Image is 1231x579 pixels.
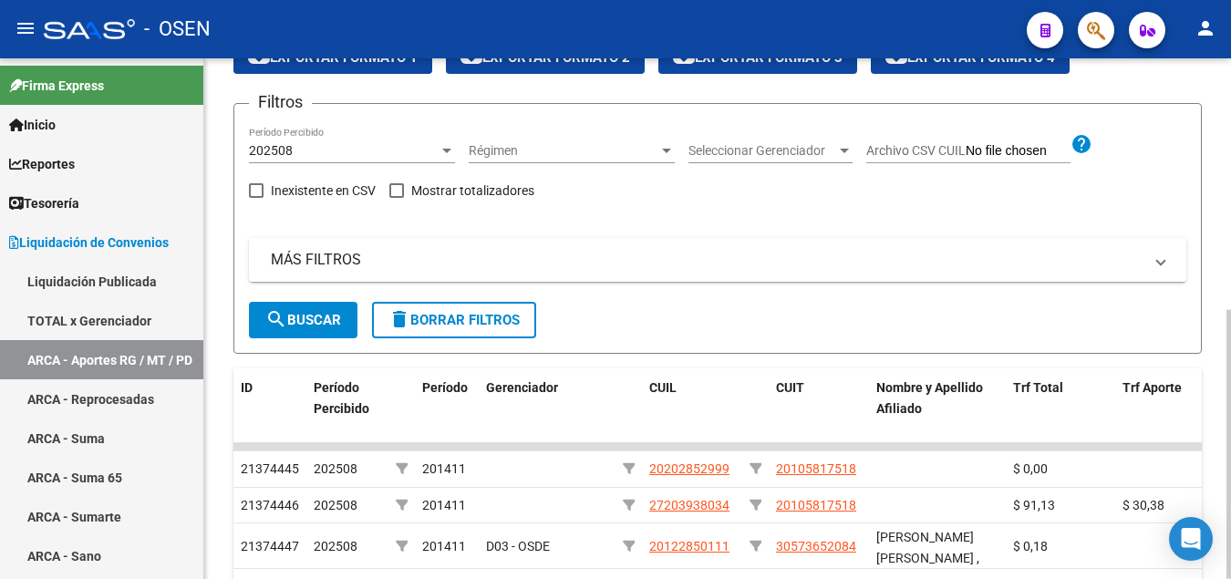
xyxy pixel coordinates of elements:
[9,76,104,96] span: Firma Express
[1013,461,1048,476] span: $ 0,00
[249,238,1186,282] mat-expansion-panel-header: MÁS FILTROS
[271,180,376,202] span: Inexistente en CSV
[876,380,983,416] span: Nombre y Apellido Afiliado
[15,17,36,39] mat-icon: menu
[249,302,357,338] button: Buscar
[248,49,418,66] span: Exportar Formato 1
[649,380,677,395] span: CUIL
[144,9,211,49] span: - OSEN
[649,539,729,553] span: 20122850111
[866,143,966,158] span: Archivo CSV CUIL
[9,115,56,135] span: Inicio
[265,312,341,328] span: Buscar
[1115,368,1225,449] datatable-header-cell: Trf Aporte
[415,368,479,449] datatable-header-cell: Período
[314,461,357,476] span: 202508
[469,143,658,159] span: Régimen
[241,380,253,395] span: ID
[673,49,843,66] span: Exportar Formato 3
[460,49,630,66] span: Exportar Formato 2
[1122,498,1164,512] span: $ 30,38
[372,302,536,338] button: Borrar Filtros
[422,461,466,476] span: 201411
[688,143,836,159] span: Seleccionar Gerenciador
[9,193,79,213] span: Tesorería
[876,530,979,565] span: [PERSON_NAME] [PERSON_NAME] ,
[776,498,856,512] span: 20105817518
[249,143,293,158] span: 202508
[314,380,369,416] span: Período Percibido
[241,461,299,476] span: 21374445
[1071,133,1092,155] mat-icon: help
[314,539,357,553] span: 202508
[1122,380,1182,395] span: Trf Aporte
[1013,380,1063,395] span: Trf Total
[769,368,869,449] datatable-header-cell: CUIT
[9,233,169,253] span: Liquidación de Convenios
[388,312,520,328] span: Borrar Filtros
[241,498,299,512] span: 21374446
[9,154,75,174] span: Reportes
[776,539,856,553] span: 30573652084
[776,461,856,476] span: 20105817518
[314,498,357,512] span: 202508
[885,49,1055,66] span: Exportar Formato 4
[869,368,1006,449] datatable-header-cell: Nombre y Apellido Afiliado
[1195,17,1216,39] mat-icon: person
[422,498,466,512] span: 201411
[1006,368,1115,449] datatable-header-cell: Trf Total
[966,143,1071,160] input: Archivo CSV CUIL
[1169,517,1213,561] div: Open Intercom Messenger
[486,380,558,395] span: Gerenciador
[1013,539,1048,553] span: $ 0,18
[776,380,804,395] span: CUIT
[233,368,306,449] datatable-header-cell: ID
[241,539,299,553] span: 21374447
[388,308,410,330] mat-icon: delete
[486,539,550,553] span: D03 - OSDE
[271,250,1143,270] mat-panel-title: MÁS FILTROS
[249,89,312,115] h3: Filtros
[422,380,468,395] span: Período
[306,368,388,449] datatable-header-cell: Período Percibido
[411,180,534,202] span: Mostrar totalizadores
[1013,498,1055,512] span: $ 91,13
[479,368,615,449] datatable-header-cell: Gerenciador
[642,368,742,449] datatable-header-cell: CUIL
[649,498,729,512] span: 27203938034
[422,539,466,553] span: 201411
[265,308,287,330] mat-icon: search
[649,461,729,476] span: 20202852999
